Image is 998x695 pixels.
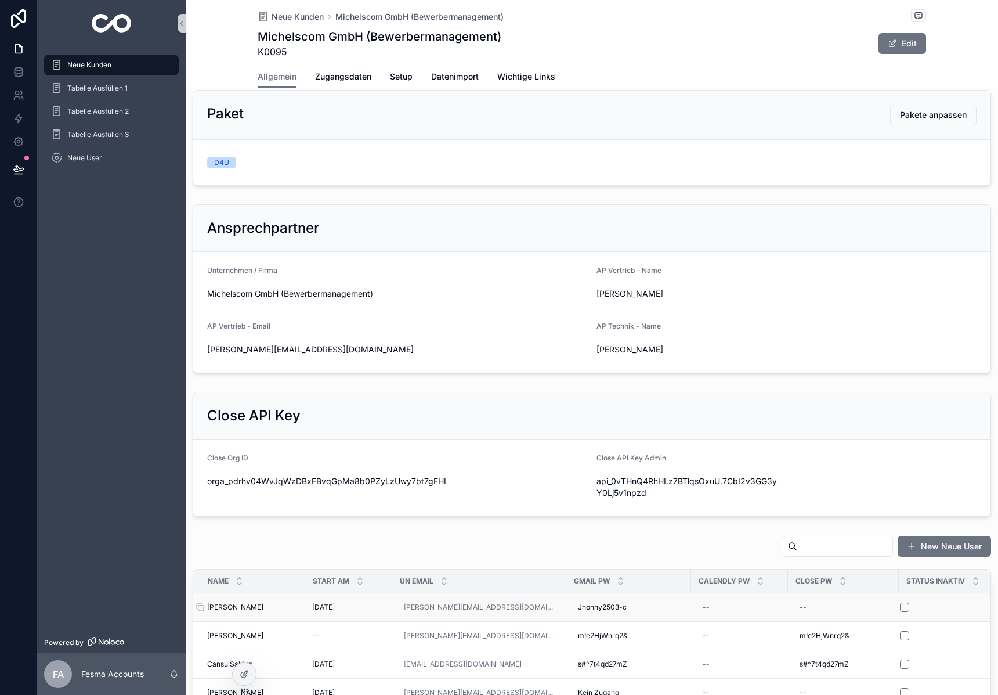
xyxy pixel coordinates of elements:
[258,66,296,88] a: Allgemein
[207,631,298,640] a: [PERSON_NAME]
[207,406,301,425] h2: Close API Key
[800,631,849,640] span: m!e2HjWnrq2&
[699,577,750,586] span: Calendly Pw
[698,598,781,617] a: --
[207,603,263,612] span: [PERSON_NAME]
[400,577,433,586] span: UN Email
[207,322,270,330] span: AP Vertrieb - Email
[207,266,277,275] span: Unternehmen / Firma
[207,603,298,612] a: [PERSON_NAME]
[573,655,684,674] a: s#^7t4qd27mZ
[258,28,501,45] h1: Michelscom GmbH (Bewerbermanagement)
[258,71,296,82] span: Allgemein
[81,668,144,680] p: Fesma Accounts
[312,631,319,640] span: --
[313,577,349,586] span: Start am
[44,638,84,647] span: Powered by
[578,631,628,640] span: m!e2HjWnrq2&
[574,577,610,586] span: Gmail Pw
[703,660,710,669] div: --
[890,105,977,125] button: Pakete anpassen
[404,660,522,669] a: [EMAIL_ADDRESS][DOMAIN_NAME]
[207,660,252,669] span: Cansu Salduz
[573,626,684,645] a: m!e2HjWnrq2&
[578,603,627,612] span: Jhonny2503-c
[596,476,782,499] span: api_0vTHnQ4RhHLz7BTlqsOxuU.7CbI2v3GG3yY0Lj5v1npzd
[44,78,179,99] a: Tabelle Ausfüllen 1
[399,598,559,617] a: [PERSON_NAME][EMAIL_ADDRESS][DOMAIN_NAME]
[44,124,179,145] a: Tabelle Ausfüllen 3
[67,153,102,163] span: Neue User
[390,71,413,82] span: Setup
[795,655,892,674] a: s#^7t4qd27mZ
[404,631,555,640] a: [PERSON_NAME][EMAIL_ADDRESS][DOMAIN_NAME]
[258,45,501,59] span: K0095
[207,219,319,237] h2: Ansprechpartner
[44,147,179,168] a: Neue User
[207,288,587,300] span: Michelscom GmbH (Bewerbermanagement)
[315,71,371,82] span: Zugangsdaten
[795,626,892,645] a: m!e2HjWnrq2&
[312,660,335,669] span: [DATE]
[258,11,324,23] a: Neue Kunden
[92,14,132,33] img: App logo
[578,660,627,669] span: s#^7t4qd27mZ
[207,105,244,123] h2: Paket
[795,577,832,586] span: Close Pw
[315,66,371,89] a: Zugangsdaten
[900,109,967,121] span: Pakete anpassen
[497,71,555,82] span: Wichtige Links
[53,667,64,681] span: FA
[800,660,849,669] span: s#^7t4qd27mZ
[399,626,559,645] a: [PERSON_NAME][EMAIL_ADDRESS][DOMAIN_NAME]
[878,33,926,54] button: Edit
[67,60,111,70] span: Neue Kunden
[573,598,684,617] a: Jhonny2503-c
[703,631,710,640] div: --
[207,453,248,462] span: Close Org ID
[596,322,661,330] span: AP Technik - Name
[906,577,965,586] span: Status Inaktiv
[703,603,710,612] div: --
[399,655,559,674] a: [EMAIL_ADDRESS][DOMAIN_NAME]
[698,655,781,674] a: --
[207,476,587,487] span: orga_pdrhv04WvJqWzDBxFBvqGpMa8b0PZyLzUwy7bt7gFHI
[596,344,782,355] span: [PERSON_NAME]
[207,660,298,669] a: Cansu Salduz
[37,632,186,653] a: Powered by
[898,536,991,557] button: New Neue User
[312,660,385,669] a: [DATE]
[431,71,479,82] span: Datenimport
[67,107,129,116] span: Tabelle Ausfüllen 2
[698,626,781,645] a: --
[214,157,229,168] div: D4U
[431,66,479,89] a: Datenimport
[272,11,324,23] span: Neue Kunden
[596,453,666,462] span: Close API Key Admin
[800,603,807,612] div: --
[44,101,179,122] a: Tabelle Ausfüllen 2
[497,66,555,89] a: Wichtige Links
[404,603,555,612] a: [PERSON_NAME][EMAIL_ADDRESS][DOMAIN_NAME]
[67,130,129,139] span: Tabelle Ausfüllen 3
[207,344,587,355] span: [PERSON_NAME][EMAIL_ADDRESS][DOMAIN_NAME]
[207,631,263,640] span: [PERSON_NAME]
[44,55,179,75] a: Neue Kunden
[335,11,504,23] a: Michelscom GmbH (Bewerbermanagement)
[596,266,661,275] span: AP Vertrieb - Name
[67,84,128,93] span: Tabelle Ausfüllen 1
[312,631,385,640] a: --
[312,603,335,612] span: [DATE]
[208,577,229,586] span: Name
[596,288,782,300] span: [PERSON_NAME]
[795,598,892,617] a: --
[312,603,385,612] a: [DATE]
[37,46,186,183] div: scrollable content
[390,66,413,89] a: Setup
